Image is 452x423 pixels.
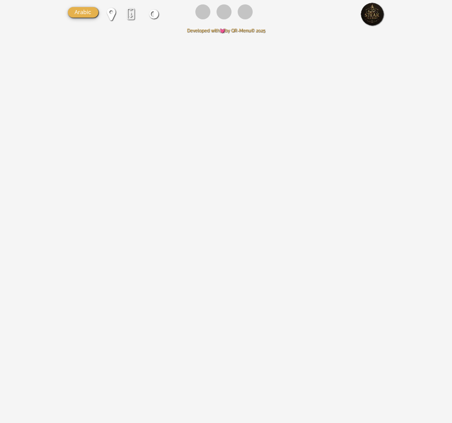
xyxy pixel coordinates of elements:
span: 2025 © [251,28,265,33]
a: Arabic [68,7,98,18]
a: 2025 ©Developed withby QR-Menu [68,25,385,36]
span: Developed with [187,28,225,33]
div: نحميل التطبيق [124,7,137,20]
span: by QR-Menu [225,28,251,33]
